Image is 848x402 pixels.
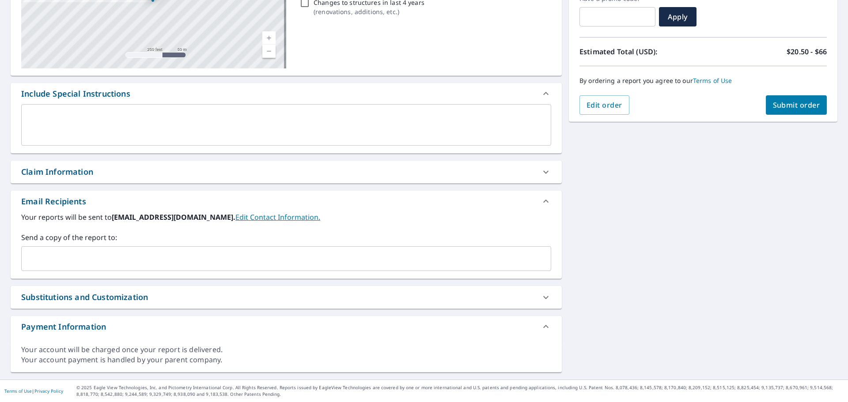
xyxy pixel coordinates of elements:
[11,286,562,308] div: Substitutions and Customization
[11,316,562,337] div: Payment Information
[34,388,63,394] a: Privacy Policy
[21,355,551,365] div: Your account payment is handled by your parent company.
[766,95,827,115] button: Submit order
[235,212,320,222] a: EditContactInfo
[659,7,697,26] button: Apply
[21,232,551,243] label: Send a copy of the report to:
[579,95,629,115] button: Edit order
[262,31,276,45] a: Current Level 17, Zoom In
[262,45,276,58] a: Current Level 17, Zoom Out
[21,195,86,207] div: Email Recipients
[787,46,827,57] p: $20.50 - $66
[314,7,424,16] p: ( renovations, additions, etc. )
[21,166,93,178] div: Claim Information
[4,388,63,394] p: |
[11,161,562,183] div: Claim Information
[112,212,235,222] b: [EMAIL_ADDRESS][DOMAIN_NAME].
[21,321,106,333] div: Payment Information
[11,191,562,212] div: Email Recipients
[773,100,820,110] span: Submit order
[11,83,562,104] div: Include Special Instructions
[579,77,827,85] p: By ordering a report you agree to our
[76,384,844,398] p: © 2025 Eagle View Technologies, Inc. and Pictometry International Corp. All Rights Reserved. Repo...
[579,46,703,57] p: Estimated Total (USD):
[693,76,732,85] a: Terms of Use
[21,291,148,303] div: Substitutions and Customization
[4,388,32,394] a: Terms of Use
[587,100,622,110] span: Edit order
[666,12,689,22] span: Apply
[21,212,551,222] label: Your reports will be sent to
[21,345,551,355] div: Your account will be charged once your report is delivered.
[21,88,130,100] div: Include Special Instructions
